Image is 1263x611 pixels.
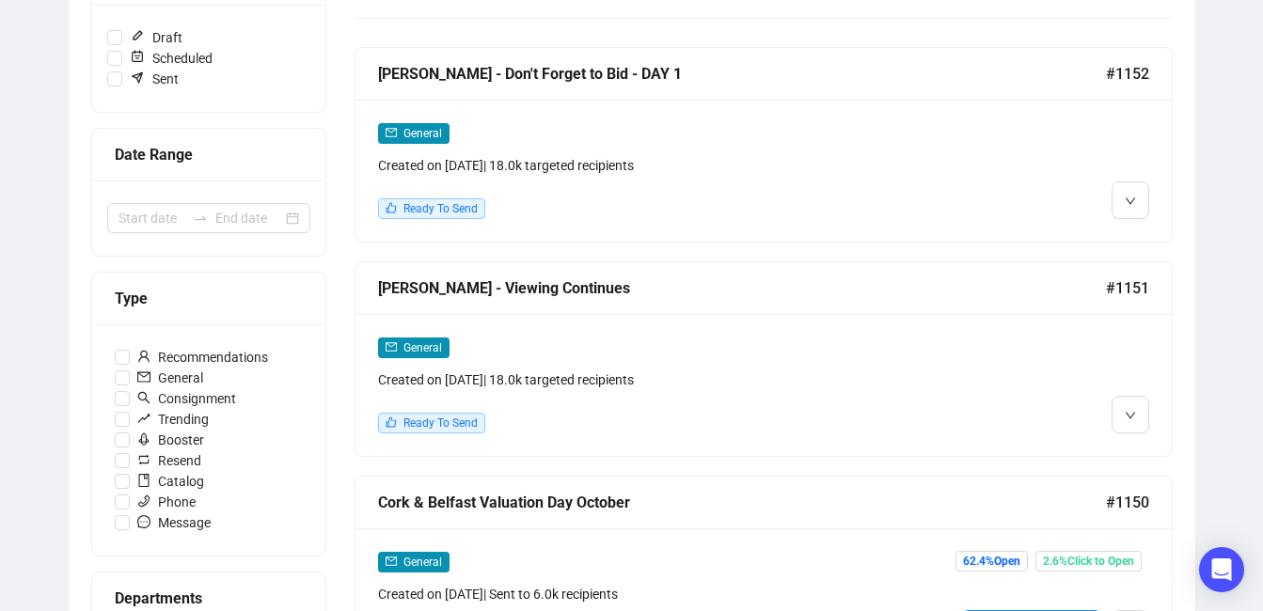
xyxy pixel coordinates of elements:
[215,208,282,228] input: End date
[1199,547,1244,592] div: Open Intercom Messenger
[403,341,442,354] span: General
[1035,551,1142,572] span: 2.6% Click to Open
[193,211,208,226] span: swap-right
[378,155,954,176] div: Created on [DATE] | 18.0k targeted recipients
[122,69,186,89] span: Sent
[137,494,150,508] span: phone
[130,388,244,409] span: Consignment
[403,127,442,140] span: General
[122,27,190,48] span: Draft
[137,350,150,363] span: user
[130,492,203,512] span: Phone
[386,127,397,138] span: mail
[403,556,442,569] span: General
[118,208,185,228] input: Start date
[137,453,150,466] span: retweet
[137,412,150,425] span: rise
[378,584,954,604] div: Created on [DATE] | Sent to 6.0k recipients
[130,347,276,368] span: Recommendations
[115,143,303,166] div: Date Range
[130,471,212,492] span: Catalog
[1106,491,1149,514] span: #1150
[386,416,397,428] span: like
[130,450,209,471] span: Resend
[955,551,1028,572] span: 62.4% Open
[355,261,1173,457] a: [PERSON_NAME] - Viewing Continues#1151mailGeneralCreated on [DATE]| 18.0k targeted recipientslike...
[378,491,1106,514] div: Cork & Belfast Valuation Day October
[386,556,397,567] span: mail
[1125,410,1136,421] span: down
[137,370,150,384] span: mail
[1125,196,1136,207] span: down
[403,416,478,430] span: Ready To Send
[1106,62,1149,86] span: #1152
[130,430,212,450] span: Booster
[1106,276,1149,300] span: #1151
[130,512,218,533] span: Message
[130,409,216,430] span: Trending
[137,515,150,528] span: message
[403,202,478,215] span: Ready To Send
[193,211,208,226] span: to
[137,474,150,487] span: book
[378,276,1106,300] div: [PERSON_NAME] - Viewing Continues
[386,202,397,213] span: like
[355,47,1173,243] a: [PERSON_NAME] - Don't Forget to Bid - DAY 1#1152mailGeneralCreated on [DATE]| 18.0k targeted reci...
[386,341,397,352] span: mail
[378,62,1106,86] div: [PERSON_NAME] - Don't Forget to Bid - DAY 1
[122,48,220,69] span: Scheduled
[378,369,954,390] div: Created on [DATE] | 18.0k targeted recipients
[115,587,303,610] div: Departments
[130,368,211,388] span: General
[115,287,303,310] div: Type
[137,432,150,446] span: rocket
[137,391,150,404] span: search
